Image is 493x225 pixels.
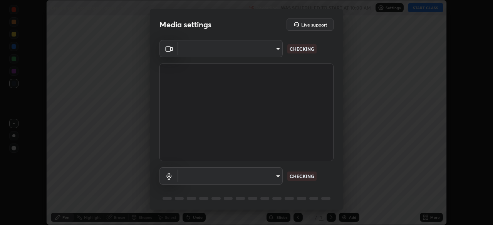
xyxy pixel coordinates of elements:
p: CHECKING [290,173,314,180]
p: CHECKING [290,45,314,52]
h2: Media settings [159,20,211,30]
h5: Live support [301,22,327,27]
div: ​ [178,167,283,185]
div: ​ [178,40,283,57]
